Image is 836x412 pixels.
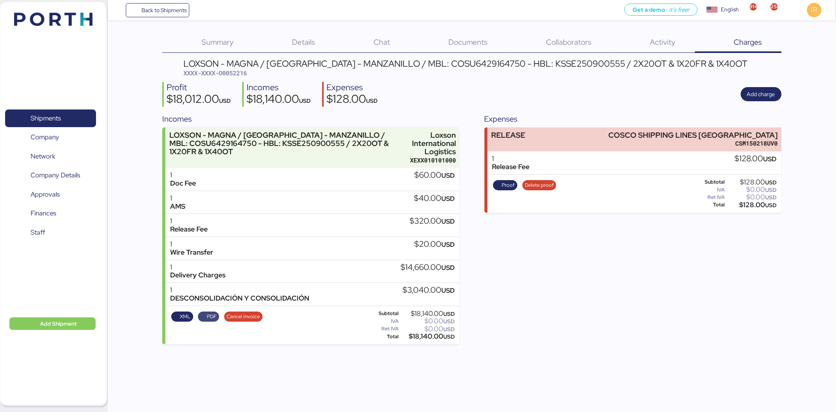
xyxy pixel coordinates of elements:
[735,155,777,163] div: $128.00
[162,113,459,125] div: Incomes
[407,131,456,156] div: Loxson International Logistics
[370,334,399,339] div: Total
[167,82,231,93] div: Profit
[112,4,126,17] button: Menu
[400,311,455,317] div: $18,140.00
[502,181,515,190] span: Proof
[400,318,455,324] div: $0.00
[491,131,525,139] div: RELEASE
[40,319,77,328] span: Add Shipment
[403,286,455,295] div: $3,040.00
[171,312,193,322] button: XML
[5,204,96,222] a: Finances
[31,208,56,219] span: Finances
[765,179,777,186] span: USD
[5,186,96,204] a: Approvals
[299,97,311,104] span: USD
[31,227,45,238] span: Staff
[169,131,404,156] div: LOXSON - MAGNA / [GEOGRAPHIC_DATA] - MANZANILLO / MBL: COSU6429164750 - HBL: KSSE250900555 / 2X20...
[31,131,59,143] span: Company
[170,171,196,179] div: 1
[492,163,530,171] div: Release Fee
[401,263,455,272] div: $14,660.00
[522,180,557,190] button: Delete proof
[327,93,378,107] div: $128.00
[227,312,260,321] span: Cancel invoice
[167,93,231,107] div: $18,012.00
[441,263,455,272] span: USD
[5,166,96,184] a: Company Details
[410,217,455,226] div: $320.00
[441,194,455,203] span: USD
[374,37,390,47] span: Chat
[170,271,225,279] div: Delivery Charges
[692,202,725,208] div: Total
[9,317,96,330] button: Add Shipment
[546,37,591,47] span: Collaborators
[407,156,456,164] div: XEXX010101000
[5,223,96,241] a: Staff
[414,171,455,180] div: $60.00
[219,97,231,104] span: USD
[608,131,778,139] div: COSCO SHIPPING LINES [GEOGRAPHIC_DATA]
[201,37,234,47] span: Summary
[747,89,775,99] span: Add charge
[721,5,739,14] div: English
[811,5,817,15] span: IR
[608,139,778,148] div: CSM150218UV0
[727,179,777,185] div: $128.00
[400,334,455,339] div: $18,140.00
[370,311,399,316] div: Subtotal
[692,179,725,185] div: Subtotal
[414,240,455,249] div: $20.00
[366,97,378,104] span: USD
[31,170,80,181] span: Company Details
[441,217,455,226] span: USD
[247,82,311,93] div: Incomes
[126,3,190,17] a: Back to Shipments
[198,312,219,322] button: PDF
[180,312,190,321] span: XML
[741,87,782,101] button: Add charge
[170,202,185,211] div: AMS
[441,286,455,295] span: USD
[493,180,517,190] button: Proof
[443,310,455,317] span: USD
[170,294,309,303] div: DESCONSOLIDACIÓN Y CONSOLIDACIÓN
[170,263,225,272] div: 1
[170,225,208,233] div: Release Fee
[441,240,455,249] span: USD
[441,171,455,180] span: USD
[492,155,530,163] div: 1
[650,37,675,47] span: Activity
[170,286,309,294] div: 1
[448,37,488,47] span: Documents
[765,202,777,209] span: USD
[207,312,217,321] span: PDF
[5,109,96,128] a: Shipments
[370,326,399,332] div: Ret IVA
[692,187,725,193] div: IVA
[327,82,378,93] div: Expenses
[183,59,747,68] div: LOXSON - MAGNA / [GEOGRAPHIC_DATA] - MANZANILLO / MBL: COSU6429164750 - HBL: KSSE250900555 / 2X20...
[183,69,247,77] span: XXXX-XXXX-O0052216
[31,113,61,124] span: Shipments
[727,187,777,193] div: $0.00
[170,194,185,202] div: 1
[484,113,782,125] div: Expenses
[5,148,96,166] a: Network
[141,5,187,15] span: Back to Shipments
[170,248,213,257] div: Wire Transfer
[247,93,311,107] div: $18,140.00
[727,202,777,208] div: $128.00
[224,312,263,322] button: Cancel invoice
[170,179,196,188] div: Doc Fee
[727,194,777,200] div: $0.00
[370,319,399,324] div: IVA
[525,181,554,190] span: Delete proof
[31,151,55,162] span: Network
[170,240,213,248] div: 1
[692,195,725,200] div: Ret IVA
[31,189,60,200] span: Approvals
[443,318,455,325] span: USD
